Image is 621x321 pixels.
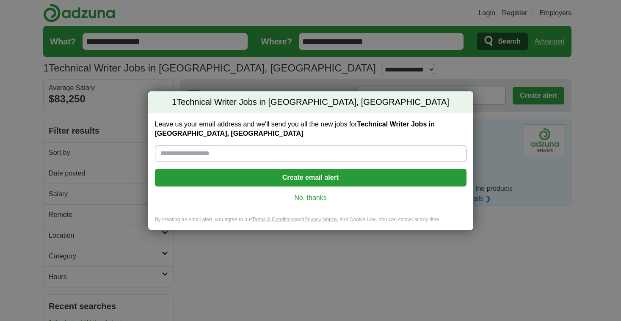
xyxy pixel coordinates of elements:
[148,91,473,113] h2: Technical Writer Jobs in [GEOGRAPHIC_DATA], [GEOGRAPHIC_DATA]
[155,169,466,187] button: Create email alert
[155,120,466,138] label: Leave us your email address and we'll send you all the new jobs for
[148,216,473,230] div: By creating an email alert, you agree to our and , and Cookie Use. You can cancel at any time.
[162,193,460,203] a: No, thanks
[252,217,296,222] a: Terms & Conditions
[304,217,337,222] a: Privacy Notice
[172,96,177,108] span: 1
